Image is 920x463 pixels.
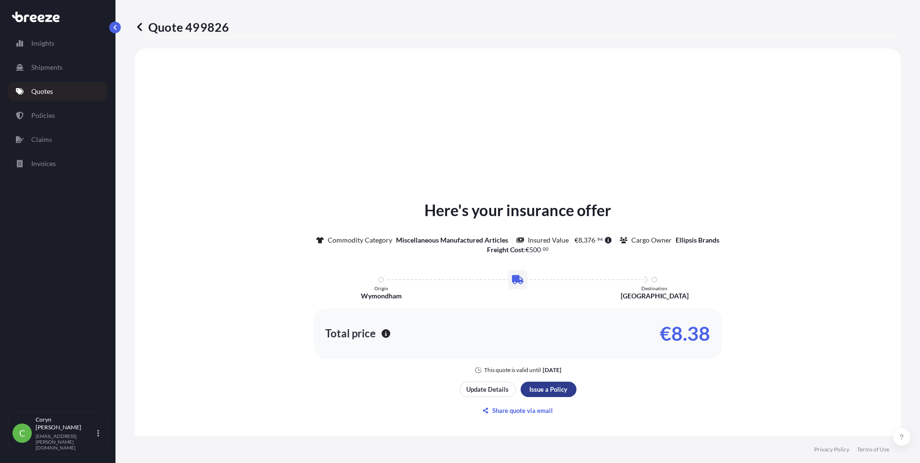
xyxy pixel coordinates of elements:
p: Ellipsis Brands [676,235,719,245]
p: €8.38 [660,326,710,341]
a: Policies [8,106,107,125]
p: Quotes [31,87,53,96]
span: 94 [597,238,603,241]
span: 376 [584,237,595,244]
a: Terms of Use [857,446,889,453]
span: 500 [529,246,541,253]
p: Share quote via email [492,406,553,415]
p: Coryn [PERSON_NAME] [36,416,95,431]
span: . [541,247,542,251]
a: Quotes [8,82,107,101]
p: Invoices [31,159,56,168]
p: Destination [641,285,667,291]
button: Issue a Policy [521,382,576,397]
span: . [596,238,597,241]
p: Quote 499826 [135,19,229,35]
b: Freight Cost [487,245,524,254]
button: Share quote via email [460,403,576,418]
p: This quote is valid until [484,366,541,374]
p: Miscellaneous Manufactured Articles [396,235,508,245]
p: Update Details [466,385,509,394]
p: Commodity Category [328,235,392,245]
a: Insights [8,34,107,53]
span: C [19,428,25,438]
p: Shipments [31,63,63,72]
span: 00 [543,247,549,251]
p: [DATE] [543,366,562,374]
span: € [575,237,578,244]
p: : [487,245,549,255]
span: 8 [578,237,582,244]
a: Privacy Policy [814,446,849,453]
p: Insured Value [528,235,569,245]
p: Wymondham [361,291,402,301]
p: [EMAIL_ADDRESS][PERSON_NAME][DOMAIN_NAME] [36,433,95,450]
p: Issue a Policy [529,385,567,394]
a: Claims [8,130,107,149]
p: Here's your insurance offer [424,199,611,222]
p: Claims [31,135,52,144]
p: Cargo Owner [631,235,672,245]
a: Shipments [8,58,107,77]
p: Policies [31,111,55,120]
p: [GEOGRAPHIC_DATA] [621,291,689,301]
p: Origin [374,285,388,291]
span: € [525,246,529,253]
a: Invoices [8,154,107,173]
p: Total price [325,329,376,338]
button: Update Details [460,382,516,397]
span: , [582,237,584,244]
p: Insights [31,39,54,48]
